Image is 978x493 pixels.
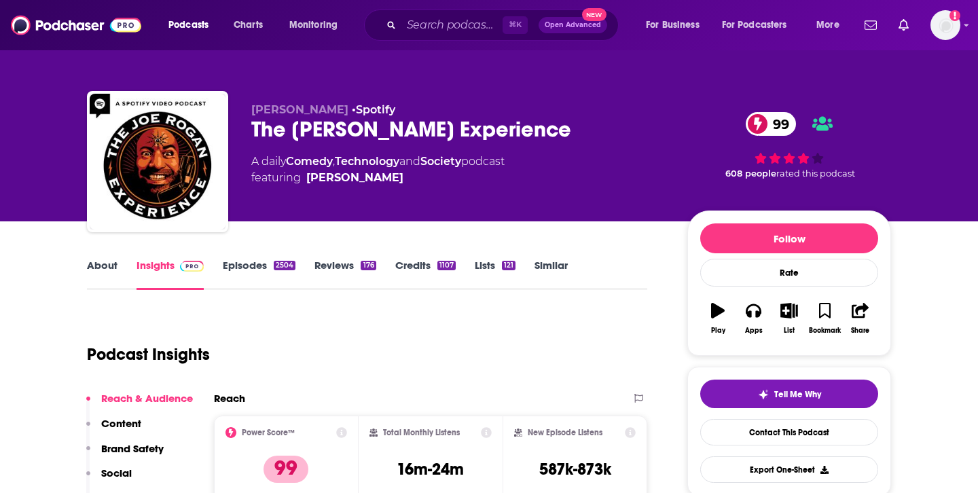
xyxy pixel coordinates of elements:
[286,155,333,168] a: Comedy
[528,428,602,437] h2: New Episode Listens
[251,103,348,116] span: [PERSON_NAME]
[401,14,503,36] input: Search podcasts, credits, & more...
[807,14,856,36] button: open menu
[646,16,700,35] span: For Business
[225,14,271,36] a: Charts
[314,259,376,290] a: Reviews176
[159,14,226,36] button: open menu
[377,10,632,41] div: Search podcasts, credits, & more...
[234,16,263,35] span: Charts
[859,14,882,37] a: Show notifications dropdown
[736,294,771,343] button: Apps
[700,259,878,287] div: Rate
[242,428,295,437] h2: Power Score™
[137,259,204,290] a: InsightsPodchaser Pro
[86,417,141,442] button: Content
[86,392,193,417] button: Reach & Audience
[949,10,960,21] svg: Add a profile image
[893,14,914,37] a: Show notifications dropdown
[545,22,601,29] span: Open Advanced
[306,170,403,186] a: Joe Rogan
[930,10,960,40] img: User Profile
[397,459,464,479] h3: 16m-24m
[86,442,164,467] button: Brand Safety
[535,259,568,290] a: Similar
[713,14,807,36] button: open menu
[356,103,395,116] a: Spotify
[87,259,117,290] a: About
[807,294,842,343] button: Bookmark
[746,112,796,136] a: 99
[475,259,515,290] a: Lists121
[264,456,308,483] p: 99
[816,16,839,35] span: More
[725,168,776,179] span: 608 people
[784,327,795,335] div: List
[251,170,505,186] span: featuring
[101,417,141,430] p: Content
[582,8,606,21] span: New
[420,155,461,168] a: Society
[90,94,225,230] img: The Joe Rogan Experience
[180,261,204,272] img: Podchaser Pro
[930,10,960,40] button: Show profile menu
[687,103,891,187] div: 99 608 peoplerated this podcast
[101,442,164,455] p: Brand Safety
[700,294,736,343] button: Play
[776,168,855,179] span: rated this podcast
[86,467,132,492] button: Social
[11,12,141,38] img: Podchaser - Follow, Share and Rate Podcasts
[101,467,132,479] p: Social
[774,389,821,400] span: Tell Me Why
[503,16,528,34] span: ⌘ K
[745,327,763,335] div: Apps
[502,261,515,270] div: 121
[223,259,295,290] a: Episodes2504
[274,261,295,270] div: 2504
[87,344,210,365] h1: Podcast Insights
[700,380,878,408] button: tell me why sparkleTell Me Why
[168,16,209,35] span: Podcasts
[289,16,338,35] span: Monitoring
[437,261,456,270] div: 1107
[700,223,878,253] button: Follow
[700,456,878,483] button: Export One-Sheet
[333,155,335,168] span: ,
[399,155,420,168] span: and
[101,392,193,405] p: Reach & Audience
[930,10,960,40] span: Logged in as jgoldielocks
[539,17,607,33] button: Open AdvancedNew
[335,155,399,168] a: Technology
[361,261,376,270] div: 176
[722,16,787,35] span: For Podcasters
[759,112,796,136] span: 99
[700,419,878,445] a: Contact This Podcast
[395,259,456,290] a: Credits1107
[636,14,717,36] button: open menu
[851,327,869,335] div: Share
[383,428,460,437] h2: Total Monthly Listens
[772,294,807,343] button: List
[843,294,878,343] button: Share
[352,103,395,116] span: •
[758,389,769,400] img: tell me why sparkle
[711,327,725,335] div: Play
[214,392,245,405] h2: Reach
[280,14,355,36] button: open menu
[809,327,841,335] div: Bookmark
[251,153,505,186] div: A daily podcast
[539,459,611,479] h3: 587k-873k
